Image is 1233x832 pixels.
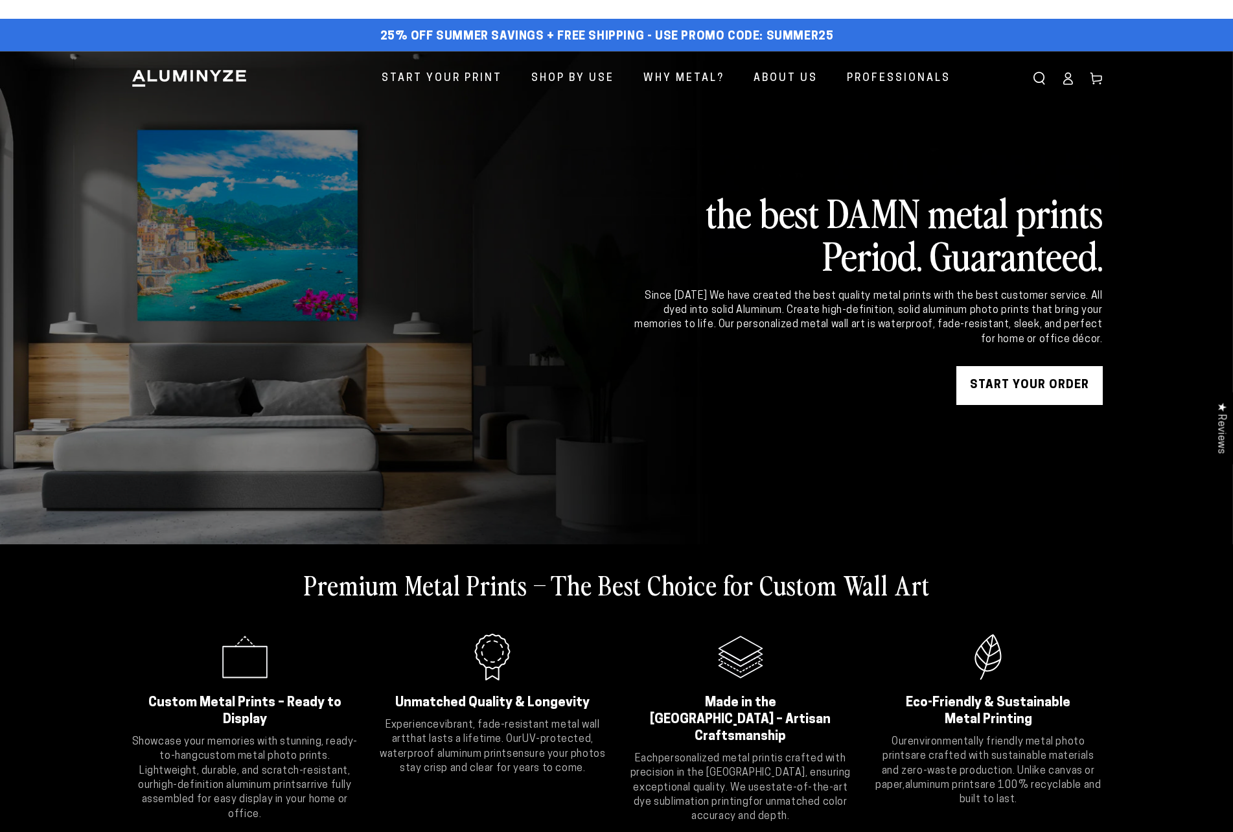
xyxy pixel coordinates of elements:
strong: high-definition aluminum prints [154,780,302,791]
h2: Made in the [GEOGRAPHIC_DATA] – Artisan Craftsmanship [643,695,839,745]
a: Why Metal? [634,62,734,96]
span: Why Metal? [643,69,724,88]
p: Our are crafted with sustainable materials and zero-waste production. Unlike canvas or paper, are... [874,735,1103,807]
strong: custom metal photo prints [198,751,328,761]
span: 25% off Summer Savings + Free Shipping - Use Promo Code: SUMMER25 [380,30,834,44]
a: Shop By Use [522,62,624,96]
p: Showcase your memories with stunning, ready-to-hang . Lightweight, durable, and scratch-resistant... [131,735,360,822]
strong: aluminum prints [905,780,980,791]
strong: UV-protected, waterproof aluminum prints [380,734,593,759]
p: Each is crafted with precision in the [GEOGRAPHIC_DATA], ensuring exceptional quality. We use for... [627,752,855,824]
a: Start Your Print [372,62,512,96]
summary: Search our site [1025,64,1054,93]
strong: vibrant, fade-resistant metal wall art [392,720,600,745]
h2: the best DAMN metal prints Period. Guaranteed. [632,191,1103,276]
a: About Us [744,62,827,96]
span: Shop By Use [531,69,614,88]
h2: Premium Metal Prints – The Best Choice for Custom Wall Art [304,568,930,601]
h2: Eco-Friendly & Sustainable Metal Printing [890,695,1087,728]
img: Aluminyze [131,69,248,88]
div: Since [DATE] We have created the best quality metal prints with the best customer service. All dy... [632,289,1103,347]
p: Experience that lasts a lifetime. Our ensure your photos stay crisp and clear for years to come. [378,718,607,776]
strong: personalized metal print [658,754,775,764]
span: Start Your Print [382,69,502,88]
h2: Unmatched Quality & Longevity [395,695,591,711]
span: About Us [754,69,818,88]
a: START YOUR Order [956,366,1103,405]
span: Professionals [847,69,951,88]
div: Click to open Judge.me floating reviews tab [1208,392,1233,464]
a: Professionals [837,62,960,96]
strong: state-of-the-art dye sublimation printing [634,783,847,807]
h2: Custom Metal Prints – Ready to Display [147,695,343,728]
strong: environmentally friendly metal photo prints [882,737,1085,761]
